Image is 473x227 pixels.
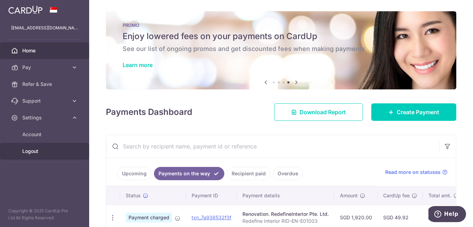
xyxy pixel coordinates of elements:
th: Payment details [237,186,334,205]
input: Search by recipient name, payment id or reference [106,135,439,158]
a: Create Payment [371,103,456,121]
span: Download Report [300,108,346,116]
th: Payment ID [186,186,237,205]
img: CardUp [8,6,42,14]
p: PROMO [123,22,440,28]
a: Recipient paid [227,167,270,180]
a: Overdue [273,167,303,180]
span: Logout [22,148,68,155]
a: Read more on statuses [385,169,448,176]
div: Renovation. RedefineInterior Pte. Ltd. [242,211,329,218]
span: Payment charged [126,213,172,222]
h4: Payments Dashboard [106,106,192,118]
p: [EMAIL_ADDRESS][DOMAIN_NAME] [11,24,78,31]
span: Total amt. [428,192,451,199]
span: Status [126,192,141,199]
span: Pay [22,64,68,71]
a: Payments on the way [154,167,224,180]
a: txn_7a938532f3f [192,214,231,220]
span: Settings [22,114,68,121]
span: Create Payment [397,108,439,116]
span: CardUp fee [383,192,410,199]
span: Home [22,47,68,54]
p: Redefine Interior RID-EN-E01003 [242,218,329,225]
span: Support [22,97,68,104]
iframe: Opens a widget where you can find more information [428,206,466,224]
span: Read more on statuses [385,169,441,176]
img: Latest Promos banner [106,11,456,89]
h6: See our list of ongoing promos and get discounted fees when making payments [123,45,440,53]
span: Refer & Save [22,81,68,88]
span: Account [22,131,68,138]
h5: Enjoy lowered fees on your payments on CardUp [123,31,440,42]
a: Download Report [274,103,363,121]
a: Learn more [123,61,153,68]
span: Amount [340,192,358,199]
a: Upcoming [117,167,151,180]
